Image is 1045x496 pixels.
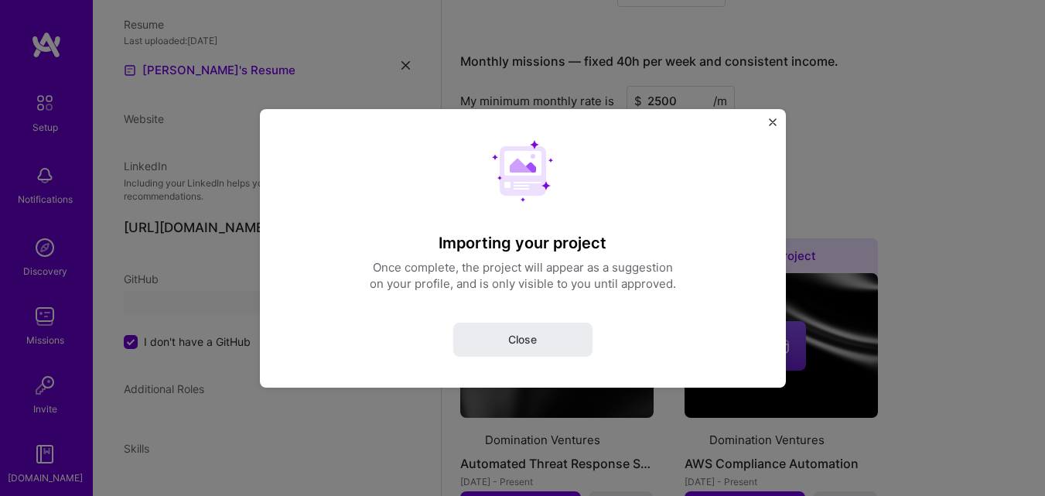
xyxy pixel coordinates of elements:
[368,258,678,291] div: Once complete, the project will appear as a suggestion on your profile, and is only visible to yo...
[508,331,537,347] span: Close
[492,139,554,201] img: Success
[439,232,606,252] h1: Importing your project
[453,322,593,356] button: Close
[769,118,777,134] button: Close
